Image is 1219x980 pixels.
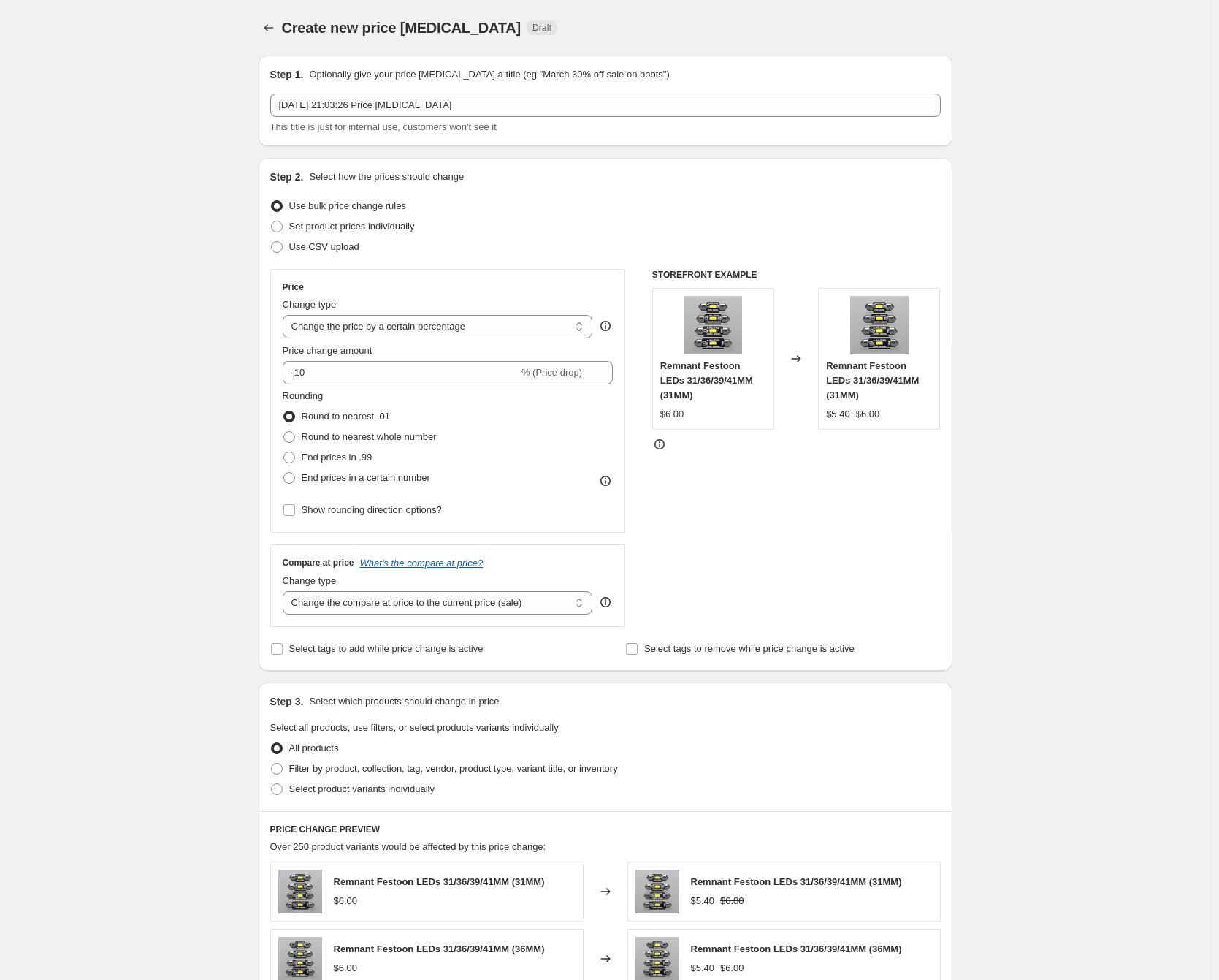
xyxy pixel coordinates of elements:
[850,296,909,354] img: Festoon-Collection_b48e3591-7223-4d1c-8288-ff008d882b65_80x.jpg
[720,894,744,908] strike: $6.00
[283,299,337,310] span: Change type
[826,360,919,400] span: Remnant Festoon LEDs 31/36/39/41MM (31MM)
[635,870,679,913] img: Festoon-Collection_b48e3591-7223-4d1c-8288-ff008d882b65_80x.jpg
[334,894,358,908] div: $6.00
[289,221,415,232] span: Set product prices individually
[652,269,941,281] h6: STOREFRONT EXAMPLE
[660,360,753,400] span: Remnant Festoon LEDs 31/36/39/41MM (31MM)
[270,841,546,852] span: Over 250 product variants would be affected by this price change:
[598,319,613,333] div: help
[302,504,442,515] span: Show rounding direction options?
[598,595,613,609] div: help
[270,170,304,184] h2: Step 2.
[282,20,521,36] span: Create new price [MEDICAL_DATA]
[309,67,669,82] p: Optionally give your price [MEDICAL_DATA] a title (eg "March 30% off sale on boots")
[691,876,902,887] span: Remnant Festoon LEDs 31/36/39/41MM (31MM)
[283,345,372,356] span: Price change amount
[521,367,582,378] span: % (Price drop)
[289,200,406,211] span: Use bulk price change rules
[660,407,684,422] div: $6.00
[283,557,354,569] h3: Compare at price
[259,18,279,38] button: Price change jobs
[283,575,337,586] span: Change type
[289,783,435,794] span: Select product variants individually
[270,121,497,132] span: This title is just for internal use, customers won't see it
[289,241,359,252] span: Use CSV upload
[532,22,551,34] span: Draft
[278,870,322,913] img: Festoon-Collection_b48e3591-7223-4d1c-8288-ff008d882b65_80x.jpg
[309,694,499,709] p: Select which products should change in price
[302,411,390,422] span: Round to nearest .01
[302,472,430,483] span: End prices in a certain number
[334,876,545,887] span: Remnant Festoon LEDs 31/36/39/41MM (31MM)
[334,943,545,954] span: Remnant Festoon LEDs 31/36/39/41MM (36MM)
[283,390,324,401] span: Rounding
[289,643,484,654] span: Select tags to add while price change is active
[360,558,484,569] button: What's the compare at price?
[720,961,744,976] strike: $6.00
[644,643,855,654] span: Select tags to remove while price change is active
[283,281,304,293] h3: Price
[289,742,339,753] span: All products
[826,407,850,422] div: $5.40
[684,296,742,354] img: Festoon-Collection_b48e3591-7223-4d1c-8288-ff008d882b65_80x.jpg
[270,694,304,709] h2: Step 3.
[691,961,715,976] div: $5.40
[270,824,941,835] h6: PRICE CHANGE PREVIEW
[302,452,372,463] span: End prices in .99
[302,431,437,442] span: Round to nearest whole number
[289,763,618,774] span: Filter by product, collection, tag, vendor, product type, variant title, or inventory
[309,170,464,184] p: Select how the prices should change
[334,961,358,976] div: $6.00
[691,894,715,908] div: $5.40
[691,943,902,954] span: Remnant Festoon LEDs 31/36/39/41MM (36MM)
[856,407,880,422] strike: $6.00
[270,67,304,82] h2: Step 1.
[283,361,519,384] input: -15
[270,94,941,117] input: 30% off holiday sale
[270,722,559,733] span: Select all products, use filters, or select products variants individually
